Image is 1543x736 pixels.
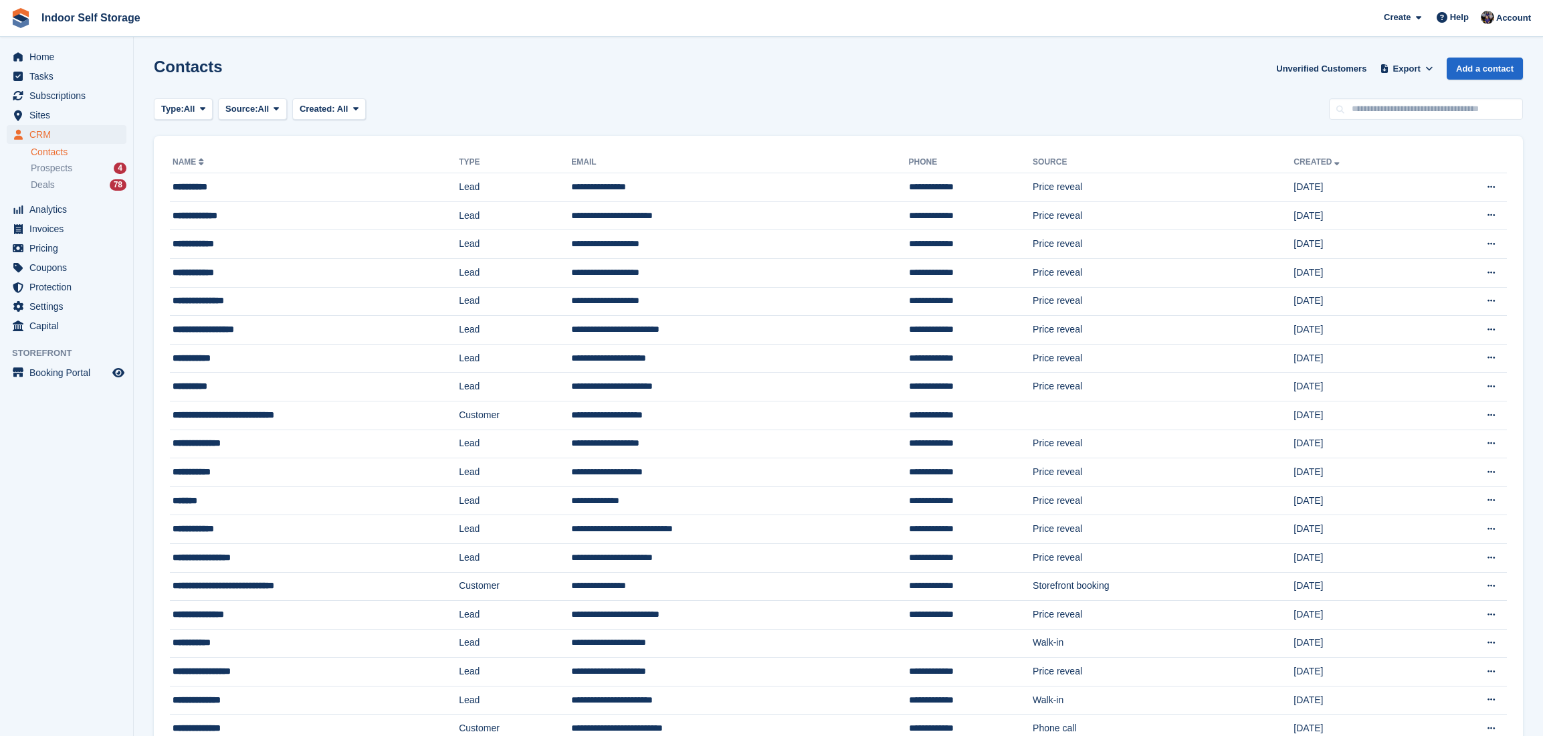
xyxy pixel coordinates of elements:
[1033,201,1294,230] td: Price reveal
[7,125,126,144] a: menu
[1033,152,1294,173] th: Source
[459,629,571,658] td: Lead
[1294,230,1429,259] td: [DATE]
[1294,486,1429,515] td: [DATE]
[459,287,571,316] td: Lead
[29,278,110,296] span: Protection
[1033,230,1294,259] td: Price reveal
[459,173,571,202] td: Lead
[1496,11,1531,25] span: Account
[1294,258,1429,287] td: [DATE]
[7,297,126,316] a: menu
[7,86,126,105] a: menu
[1033,373,1294,401] td: Price reveal
[1294,201,1429,230] td: [DATE]
[1294,572,1429,601] td: [DATE]
[7,363,126,382] a: menu
[1033,515,1294,544] td: Price reveal
[459,458,571,487] td: Lead
[459,686,571,715] td: Lead
[1294,601,1429,630] td: [DATE]
[459,601,571,630] td: Lead
[1033,658,1294,686] td: Price reveal
[292,98,366,120] button: Created: All
[1033,258,1294,287] td: Price reveal
[1294,344,1429,373] td: [DATE]
[1450,11,1469,24] span: Help
[29,239,110,258] span: Pricing
[29,297,110,316] span: Settings
[154,98,213,120] button: Type: All
[1033,458,1294,487] td: Price reveal
[1294,543,1429,572] td: [DATE]
[1294,316,1429,345] td: [DATE]
[7,239,126,258] a: menu
[459,373,571,401] td: Lead
[1447,58,1523,80] a: Add a contact
[459,430,571,458] td: Lead
[459,543,571,572] td: Lead
[29,316,110,335] span: Capital
[1294,287,1429,316] td: [DATE]
[1294,515,1429,544] td: [DATE]
[459,401,571,430] td: Customer
[258,102,270,116] span: All
[459,515,571,544] td: Lead
[31,146,126,159] a: Contacts
[1033,316,1294,345] td: Price reveal
[1384,11,1411,24] span: Create
[459,344,571,373] td: Lead
[7,219,126,238] a: menu
[36,7,146,29] a: Indoor Self Storage
[1033,344,1294,373] td: Price reveal
[1294,686,1429,715] td: [DATE]
[31,179,55,191] span: Deals
[1033,287,1294,316] td: Price reveal
[12,347,133,360] span: Storefront
[459,486,571,515] td: Lead
[909,152,1033,173] th: Phone
[1271,58,1372,80] a: Unverified Customers
[1481,11,1494,24] img: Sandra Pomeroy
[31,162,72,175] span: Prospects
[1294,401,1429,430] td: [DATE]
[459,572,571,601] td: Customer
[7,258,126,277] a: menu
[1294,458,1429,487] td: [DATE]
[114,163,126,174] div: 4
[7,200,126,219] a: menu
[1294,173,1429,202] td: [DATE]
[459,258,571,287] td: Lead
[11,8,31,28] img: stora-icon-8386f47178a22dfd0bd8f6a31ec36ba5ce8667c1dd55bd0f319d3a0aa187defe.svg
[29,219,110,238] span: Invoices
[1033,629,1294,658] td: Walk-in
[1033,430,1294,458] td: Price reveal
[31,161,126,175] a: Prospects 4
[1033,486,1294,515] td: Price reveal
[1033,543,1294,572] td: Price reveal
[7,67,126,86] a: menu
[1294,157,1342,167] a: Created
[29,86,110,105] span: Subscriptions
[571,152,908,173] th: Email
[459,152,571,173] th: Type
[7,48,126,66] a: menu
[154,58,223,76] h1: Contacts
[459,201,571,230] td: Lead
[1294,430,1429,458] td: [DATE]
[1033,173,1294,202] td: Price reveal
[29,125,110,144] span: CRM
[300,104,335,114] span: Created:
[1033,601,1294,630] td: Price reveal
[184,102,195,116] span: All
[1294,373,1429,401] td: [DATE]
[1393,62,1421,76] span: Export
[29,258,110,277] span: Coupons
[1294,658,1429,686] td: [DATE]
[29,106,110,124] span: Sites
[110,365,126,381] a: Preview store
[337,104,348,114] span: All
[161,102,184,116] span: Type:
[459,316,571,345] td: Lead
[459,658,571,686] td: Lead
